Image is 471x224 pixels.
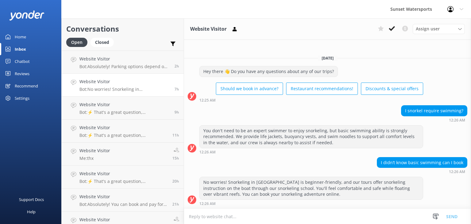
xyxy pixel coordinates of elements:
p: Me: thx [79,156,110,161]
a: Website VisitorMe:thx15h [62,143,184,166]
div: Inbox [15,43,26,55]
button: Discounts & special offers [361,83,423,95]
div: Assign User [413,24,465,34]
span: Sep 20 2025 07:43pm (UTC -05:00) America/Cancun [172,133,179,138]
p: Bot: ⚡ That's a great question, unfortunately I do not know the answer. I'm going to reach out to... [79,133,168,138]
a: Website VisitorBot:Absolutely! You can book and pay for your sister-in-law and her friend to go o... [62,189,184,212]
a: Website VisitorBot:⚡ That's a great question, unfortunately I do not know the answer. I'm going t... [62,120,184,143]
span: Sep 20 2025 10:21am (UTC -05:00) America/Cancun [172,179,179,184]
div: Closed [90,38,114,47]
a: Website VisitorBot:Absolutely! Parking options depend on where your tour departs from. For [STREE... [62,51,184,74]
div: No worries! Snorkeling in [GEOGRAPHIC_DATA] is beginner-friendly, and our tours offer snorkeling ... [200,177,423,199]
p: Bot: ⚡ That's a great question, unfortunately I do not know the answer. I'm going to reach out to... [79,179,168,184]
div: Sep 20 2025 11:26pm (UTC -05:00) America/Cancun [401,118,467,122]
div: Support Docs [19,193,44,206]
button: Restaurant recommendations! [286,83,358,95]
h4: Website Visitor [79,193,168,200]
h2: Conversations [66,23,179,35]
div: Help [27,206,36,218]
p: Bot: Absolutely! Parking options depend on where your tour departs from. For [STREET_ADDRESS][PER... [79,64,170,69]
span: Sep 20 2025 09:48am (UTC -05:00) America/Cancun [172,202,179,207]
div: I snorkel require swimming? [401,106,467,116]
div: Sep 20 2025 11:26pm (UTC -05:00) America/Cancun [377,169,467,174]
div: You don't need to be an expert swimmer to enjoy snorkeling, but basic swimming ability is strongl... [200,126,423,148]
h3: Website Visitor [190,25,227,33]
h4: Website Visitor [79,101,170,108]
div: Hey there 👋 Do you have any questions about any of our trips? [200,66,338,77]
h4: Website Visitor [79,124,168,131]
h4: Website Visitor [79,56,170,62]
div: Sep 20 2025 11:25pm (UTC -05:00) America/Cancun [199,98,423,102]
p: Bot: No worries! Snorkeling in [GEOGRAPHIC_DATA] is beginner-friendly, and our tours offer snorke... [79,87,170,92]
div: Chatbot [15,55,30,68]
span: Assign user [416,25,440,32]
strong: 12:25 AM [199,98,216,102]
button: Should we book in advance? [216,83,283,95]
p: Bot: ⚡ That's a great question, unfortunately I do not know the answer. I'm going to reach out to... [79,110,170,115]
a: Closed [90,39,117,45]
a: Open [66,39,90,45]
h4: Website Visitor [79,147,110,154]
div: Sep 20 2025 11:26pm (UTC -05:00) America/Cancun [199,201,423,206]
a: Website VisitorBot:⚡ That's a great question, unfortunately I do not know the answer. I'm going t... [62,166,184,189]
h4: Website Visitor [79,170,168,177]
span: Sep 20 2025 11:26pm (UTC -05:00) America/Cancun [174,87,179,92]
span: Sep 21 2025 05:06am (UTC -05:00) America/Cancun [174,64,179,69]
p: Bot: Absolutely! You can book and pay for your sister-in-law and her friend to go on the cruise e... [79,202,168,207]
div: Open [66,38,87,47]
strong: 12:26 AM [449,170,465,174]
a: Website VisitorBot:No worries! Snorkeling in [GEOGRAPHIC_DATA] is beginner-friendly, and our tour... [62,74,184,97]
strong: 12:26 AM [199,202,216,206]
div: Sep 20 2025 11:26pm (UTC -05:00) America/Cancun [199,150,423,154]
img: yonder-white-logo.png [9,10,44,21]
a: Website VisitorBot:⚡ That's a great question, unfortunately I do not know the answer. I'm going t... [62,97,184,120]
h4: Website Visitor [79,78,170,85]
div: Home [15,31,26,43]
div: I didn’t know basic swimming can I book [377,157,467,168]
div: Recommend [15,80,38,92]
span: Sep 20 2025 04:01pm (UTC -05:00) America/Cancun [172,156,179,161]
h4: Website Visitor [79,216,168,223]
div: Reviews [15,68,29,80]
strong: 12:26 AM [199,150,216,154]
div: Settings [15,92,29,104]
strong: 12:26 AM [449,118,465,122]
span: Sep 20 2025 09:55pm (UTC -05:00) America/Cancun [174,110,179,115]
span: [DATE] [318,56,337,61]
